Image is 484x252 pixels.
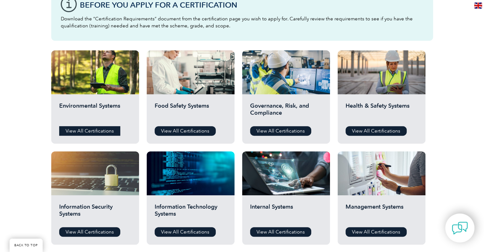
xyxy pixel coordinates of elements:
[155,227,216,237] a: View All Certifications
[155,203,227,222] h2: Information Technology Systems
[61,15,424,29] p: Download the “Certification Requirements” document from the certification page you wish to apply ...
[346,203,417,222] h2: Management Systems
[59,126,120,136] a: View All Certifications
[59,102,131,121] h2: Environmental Systems
[80,1,424,9] h3: Before You Apply For a Certification
[250,227,311,237] a: View All Certifications
[59,203,131,222] h2: Information Security Systems
[452,220,468,236] img: contact-chat.png
[10,239,43,252] a: BACK TO TOP
[155,126,216,136] a: View All Certifications
[250,102,322,121] h2: Governance, Risk, and Compliance
[346,102,417,121] h2: Health & Safety Systems
[250,126,311,136] a: View All Certifications
[346,126,407,136] a: View All Certifications
[346,227,407,237] a: View All Certifications
[59,227,120,237] a: View All Certifications
[474,3,482,9] img: en
[250,203,322,222] h2: Internal Systems
[155,102,227,121] h2: Food Safety Systems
